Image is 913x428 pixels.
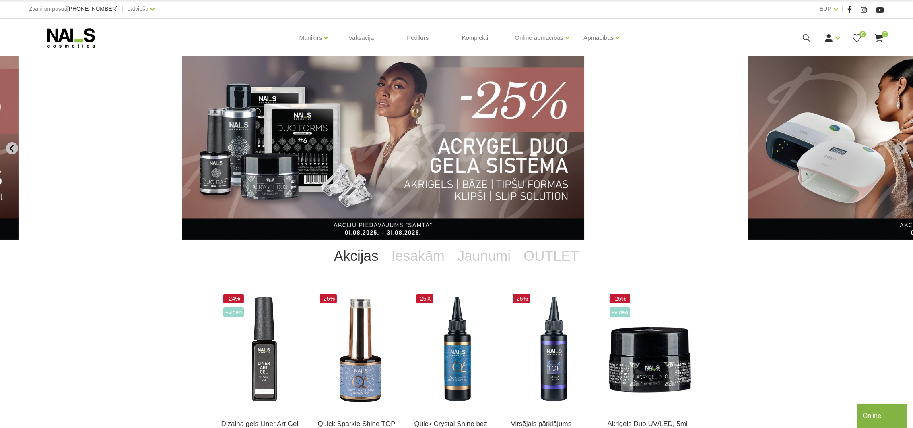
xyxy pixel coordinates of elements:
img: Builder Top virsējais pārklājums bez lipīgā slāņa gēllakas/gēla pārklājuma izlīdzināšanai un nost... [511,292,596,408]
a: Latviešu [128,4,148,14]
span: | [842,4,843,14]
img: Liner Art Gel - UV/LED dizaina gels smalku, vienmērīgu, pigmentētu līniju zīmēšanai.Lielisks palī... [221,292,306,408]
a: [PHONE_NUMBER] [67,6,118,12]
span: -25% [610,294,631,303]
span: | [122,4,124,14]
span: -25% [513,294,530,303]
a: Vaksācija [342,19,380,57]
a: Iesakām [385,240,451,272]
img: Virsējais pārklājums bez lipīgā slāņa un UV zilā pārklājuma. Nodrošina izcilu spīdumu manikīram l... [414,292,499,408]
span: +Video [223,307,244,317]
img: Kas ir AKRIGELS “DUO GEL” un kādas problēmas tas risina?• Tas apvieno ērti modelējamā akrigela un... [608,292,692,408]
span: -24% [223,294,244,303]
a: Online apmācības [515,22,563,54]
iframe: chat widget [857,402,909,428]
span: -25% [416,294,434,303]
a: Komplekti [455,19,495,57]
span: +Video [610,307,631,317]
button: Previous slide [6,142,18,154]
a: Pedikīrs [400,19,435,57]
a: 0 [874,33,884,43]
span: -25% [320,294,337,303]
a: Akcijas [328,240,385,272]
a: Apmācības [583,22,614,54]
a: OUTLET [517,240,585,272]
button: Next slide [895,142,907,154]
li: 8 of 12 [182,56,730,240]
div: Zvani un pasūti [29,4,118,14]
a: Jaunumi [451,240,517,272]
a: 0 [852,33,862,43]
span: 0 [882,31,888,37]
img: Virsējais pārklājums bez lipīgā slāņa ar mirdzuma efektu.Pieejami 3 veidi:* Starlight - ar smalkā... [318,292,402,408]
a: Manikīrs [299,22,322,54]
span: 0 [859,31,866,37]
a: EUR [820,4,832,14]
